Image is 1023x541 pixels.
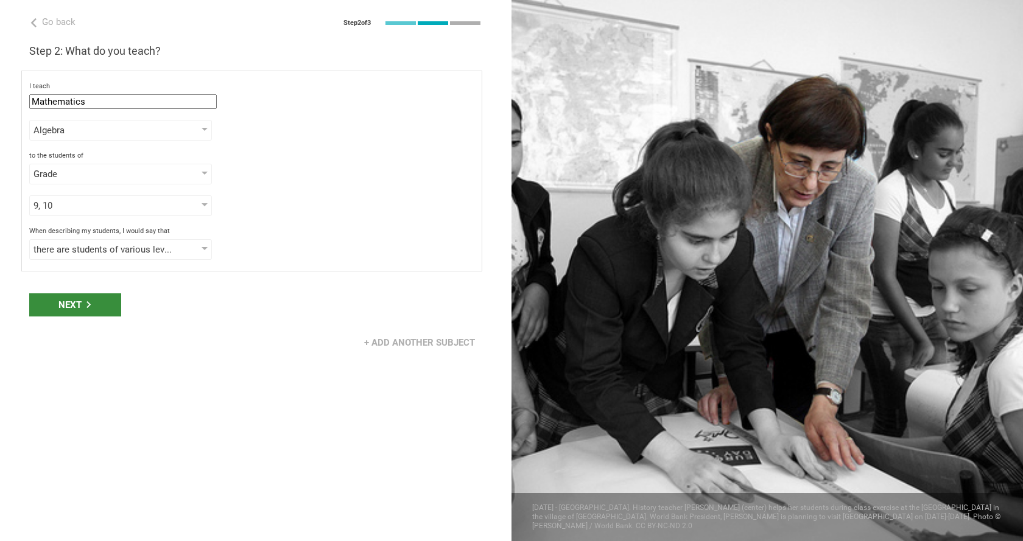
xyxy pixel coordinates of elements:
[29,94,217,109] input: subject or discipline
[29,293,121,316] div: Next
[42,16,76,27] span: Go back
[29,227,474,236] div: When describing my students, I would say that
[33,243,173,256] div: there are students of various level of skill
[29,82,474,91] div: I teach
[33,168,173,180] div: Grade
[29,44,482,58] h3: Step 2: What do you teach?
[511,493,1023,541] div: [DATE] - [GEOGRAPHIC_DATA]. History teacher [PERSON_NAME] (center) helps her students during clas...
[33,124,173,136] div: Algebra
[33,200,173,212] div: 9, 10
[29,152,474,160] div: to the students of
[343,19,371,27] div: Step 2 of 3
[357,331,482,354] div: + Add another subject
